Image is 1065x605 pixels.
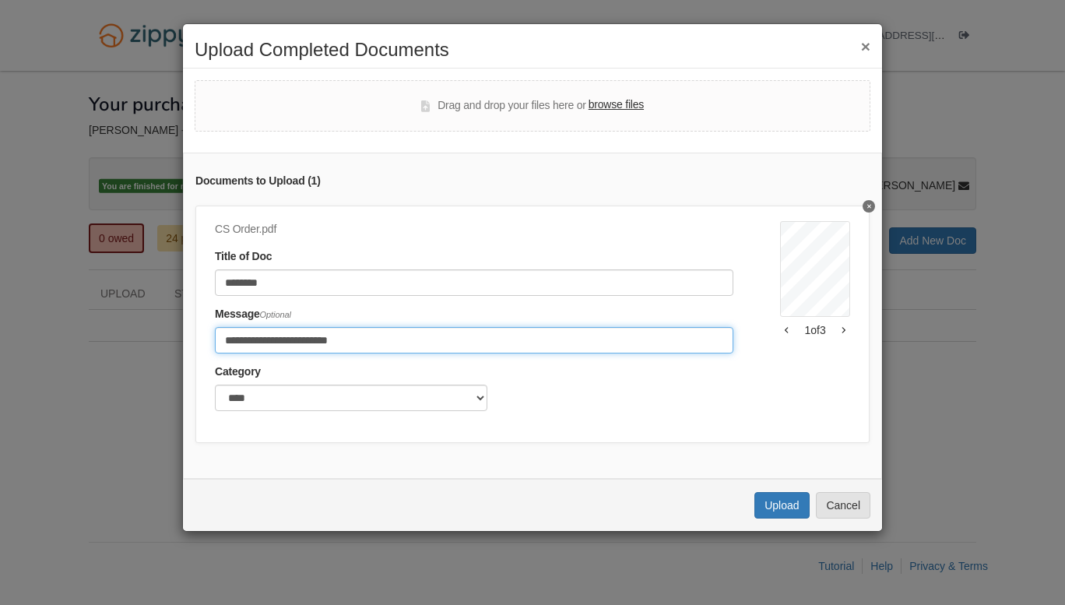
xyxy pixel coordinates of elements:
[589,97,644,114] label: browse files
[421,97,644,115] div: Drag and drop your files here or
[215,221,733,238] div: CS Order.pdf
[195,173,870,190] div: Documents to Upload ( 1 )
[863,200,875,213] button: Delete CS Order
[861,38,870,55] button: ×
[215,364,261,381] label: Category
[215,306,291,323] label: Message
[780,322,850,338] div: 1 of 3
[195,40,870,60] h2: Upload Completed Documents
[215,385,487,411] select: Category
[754,492,809,519] button: Upload
[816,492,870,519] button: Cancel
[215,269,733,296] input: Document Title
[260,310,291,319] span: Optional
[215,327,733,354] input: Include any comments on this document
[215,248,272,266] label: Title of Doc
